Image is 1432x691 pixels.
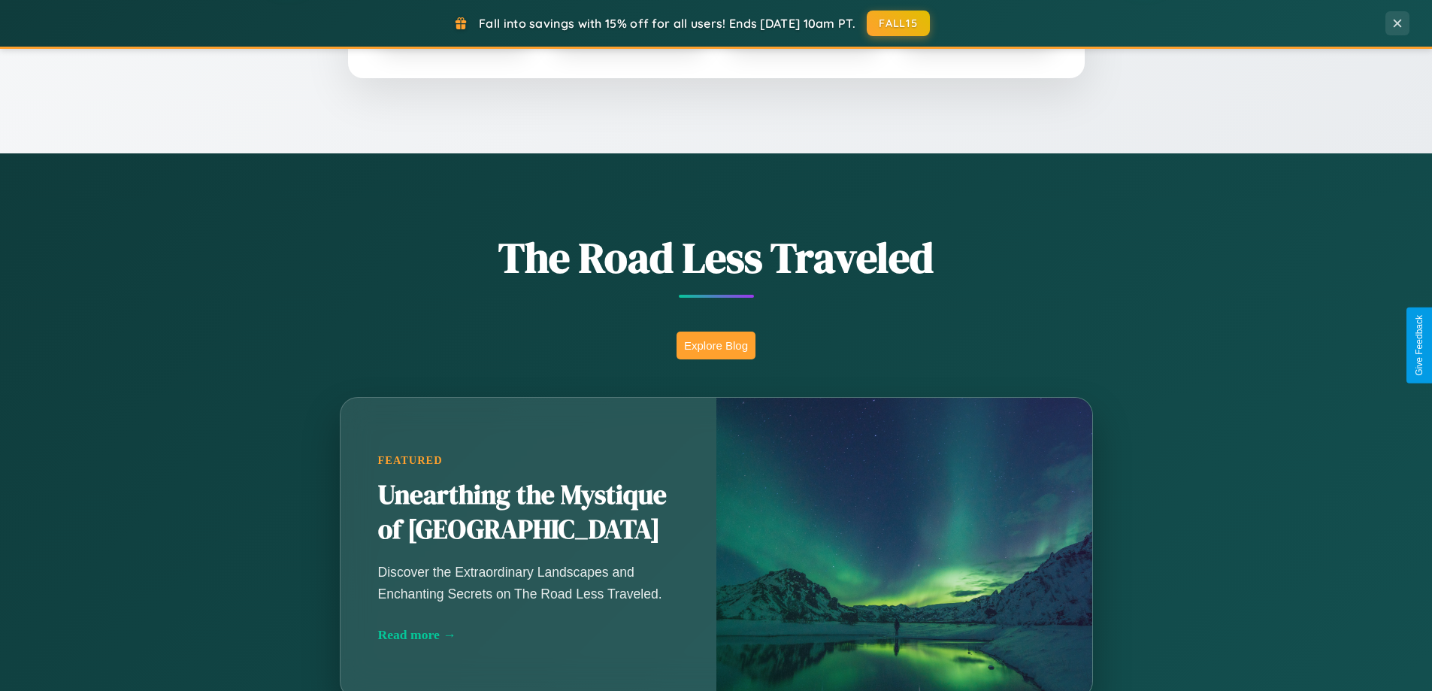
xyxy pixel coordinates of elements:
span: Fall into savings with 15% off for all users! Ends [DATE] 10am PT. [479,16,855,31]
div: Featured [378,454,679,467]
button: Explore Blog [677,332,755,359]
button: FALL15 [867,11,930,36]
div: Read more → [378,627,679,643]
div: Give Feedback [1414,315,1424,376]
h1: The Road Less Traveled [265,229,1167,286]
p: Discover the Extraordinary Landscapes and Enchanting Secrets on The Road Less Traveled. [378,562,679,604]
h2: Unearthing the Mystique of [GEOGRAPHIC_DATA] [378,478,679,547]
